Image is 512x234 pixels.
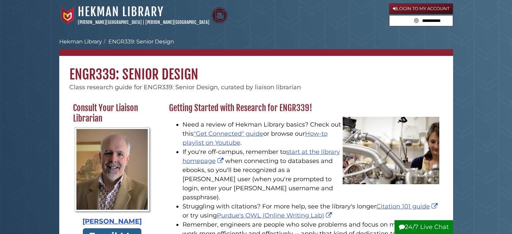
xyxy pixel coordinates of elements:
[211,7,228,24] img: Calvin Theological Seminary
[182,202,439,220] li: Struggling with citations? For more help, see the library's longer or try using
[182,148,340,165] a: start at the library homepage
[78,4,164,19] a: Hekman Library
[70,103,155,124] h2: Consult Your Liaison Librarian
[78,20,142,25] a: [PERSON_NAME][GEOGRAPHIC_DATA]
[389,15,453,27] form: Search library guides, policies, and FAQs.
[59,38,102,45] a: Hekman Library
[194,130,263,137] a: "Get Connected" guide
[69,83,301,91] span: Class research guide for ENGR339: Senior Design, curated by liaison librarian
[217,212,334,219] a: Purdue's OWL (Online Writing Lab)
[412,15,421,25] button: Search
[166,103,443,113] h2: Getting Started with Research for ENGR339!
[73,216,151,227] div: [PERSON_NAME]
[59,56,453,83] h1: ENGR339: Senior Design
[59,7,76,24] img: Calvin University
[389,3,453,14] a: Login to My Account
[182,147,439,202] li: If you're off-campus, remember to when connecting to databases and ebooks, so you'll be recognize...
[143,20,144,25] span: |
[395,220,453,234] button: 24/7 Live Chat
[108,38,174,45] a: ENGR339: Senior Design
[59,38,453,56] nav: breadcrumb
[75,127,149,211] img: Profile Photo
[145,20,209,25] a: [PERSON_NAME][GEOGRAPHIC_DATA]
[182,120,439,147] li: Need a review of Hekman Library basics? Check out this or browse our .
[73,127,151,227] a: Profile Photo [PERSON_NAME]
[182,130,328,146] a: How-to playlist on Youtube
[376,203,439,210] a: Citation 101 guide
